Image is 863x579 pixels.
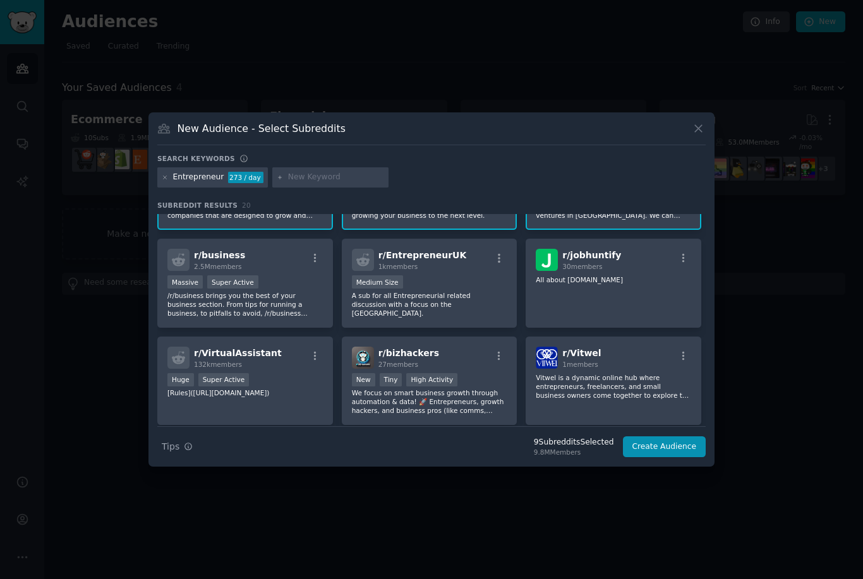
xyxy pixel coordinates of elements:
p: A sub for all Entrepreneurial related discussion with a focus on the [GEOGRAPHIC_DATA]. [352,291,507,318]
span: 1k members [378,263,418,270]
span: 30 members [562,263,602,270]
h3: Search keywords [157,154,235,163]
div: Super Active [198,373,250,386]
img: bizhackers [352,347,374,369]
div: High Activity [406,373,457,386]
span: 1 members [562,361,598,368]
span: Subreddit Results [157,201,238,210]
div: Medium Size [352,275,403,289]
div: 273 / day [228,172,263,183]
span: r/ Vitwel [562,348,601,358]
p: All about [DOMAIN_NAME] [536,275,691,284]
p: Vitwel is a dynamic online hub where entrepreneurs, freelancers, and small business owners come t... [536,373,691,400]
div: 9.8M Members [534,448,614,457]
span: r/ business [194,250,245,260]
div: 9 Subreddit s Selected [534,437,614,448]
div: New [352,373,375,386]
img: jobhuntify [536,249,558,271]
p: We focus on smart business growth through automation & data! 🚀 Entrepreneurs, growth hackers, and... [352,388,507,415]
button: Tips [157,436,197,458]
span: 2.5M members [194,263,242,270]
span: r/ bizhackers [378,348,439,358]
p: /r/business brings you the best of your business section. From tips for running a business, to pi... [167,291,323,318]
span: r/ EntrepreneurUK [378,250,467,260]
div: Super Active [207,275,258,289]
div: Massive [167,275,203,289]
span: Tips [162,440,179,453]
div: Huge [167,373,194,386]
div: Tiny [380,373,402,386]
input: New Keyword [288,172,384,183]
button: Create Audience [623,436,706,458]
span: r/ VirtualAssistant [194,348,282,358]
span: r/ jobhuntify [562,250,621,260]
img: Vitwel [536,347,558,369]
span: 20 [242,201,251,209]
div: Entrepreneur [173,172,224,183]
h3: New Audience - Select Subreddits [178,122,346,135]
span: 27 members [378,361,418,368]
span: 132k members [194,361,242,368]
p: [Rules]([URL][DOMAIN_NAME]) [167,388,323,397]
